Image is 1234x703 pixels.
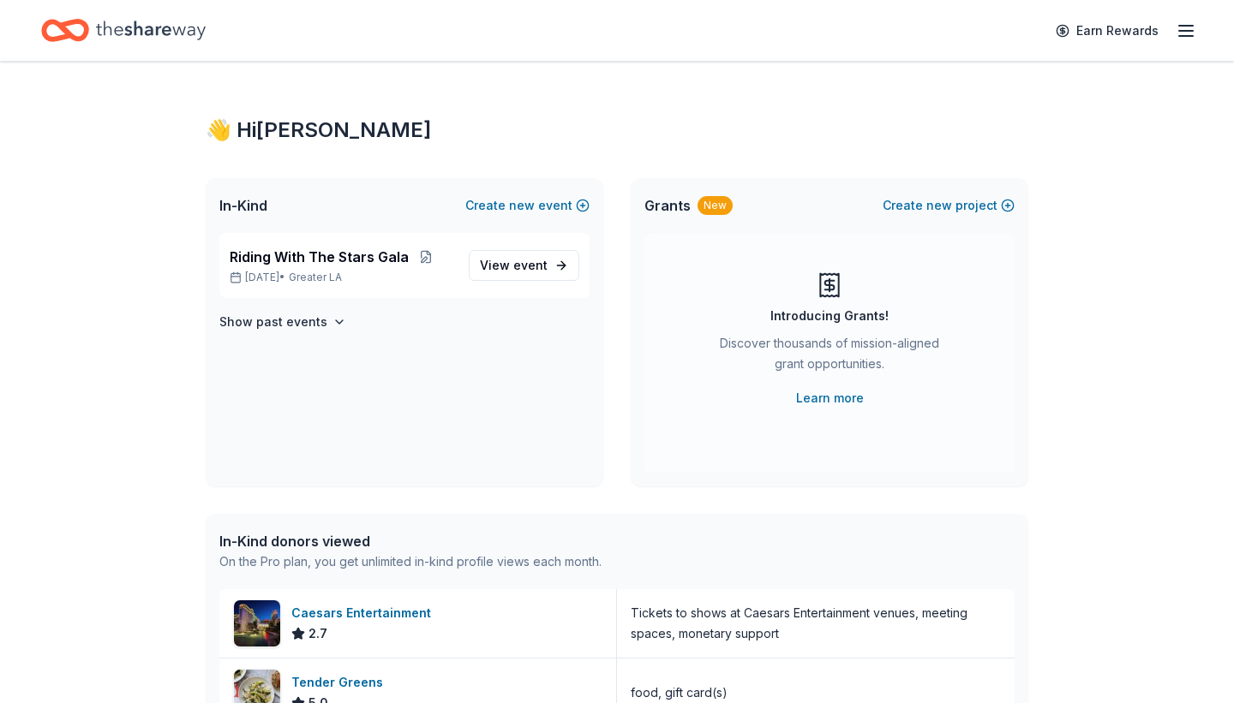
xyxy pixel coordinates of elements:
span: new [926,195,952,216]
span: Riding With The Stars Gala [230,247,409,267]
button: Show past events [219,312,346,332]
a: Learn more [796,388,864,408]
div: Introducing Grants! [770,306,889,326]
a: Earn Rewards [1045,15,1169,46]
div: Tender Greens [291,672,390,693]
span: In-Kind [219,195,267,216]
div: Discover thousands of mission-aligned grant opportunities. [713,333,946,381]
img: Image for Caesars Entertainment [234,600,280,646]
span: Greater LA [289,271,342,284]
button: Createnewproject [883,195,1015,216]
div: Caesars Entertainment [291,603,438,623]
a: View event [469,250,579,281]
span: Grants [644,195,691,216]
span: event [513,258,548,272]
span: new [509,195,535,216]
span: View [480,255,548,276]
p: [DATE] • [230,271,455,284]
button: Createnewevent [465,195,590,216]
h4: Show past events [219,312,327,332]
div: Tickets to shows at Caesars Entertainment venues, meeting spaces, monetary support [631,603,1001,644]
div: On the Pro plan, you get unlimited in-kind profile views each month. [219,551,602,572]
a: Home [41,10,206,51]
div: In-Kind donors viewed [219,531,602,551]
div: food, gift card(s) [631,682,728,703]
div: New [698,196,733,215]
span: 2.7 [308,623,327,644]
div: 👋 Hi [PERSON_NAME] [206,116,1028,144]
